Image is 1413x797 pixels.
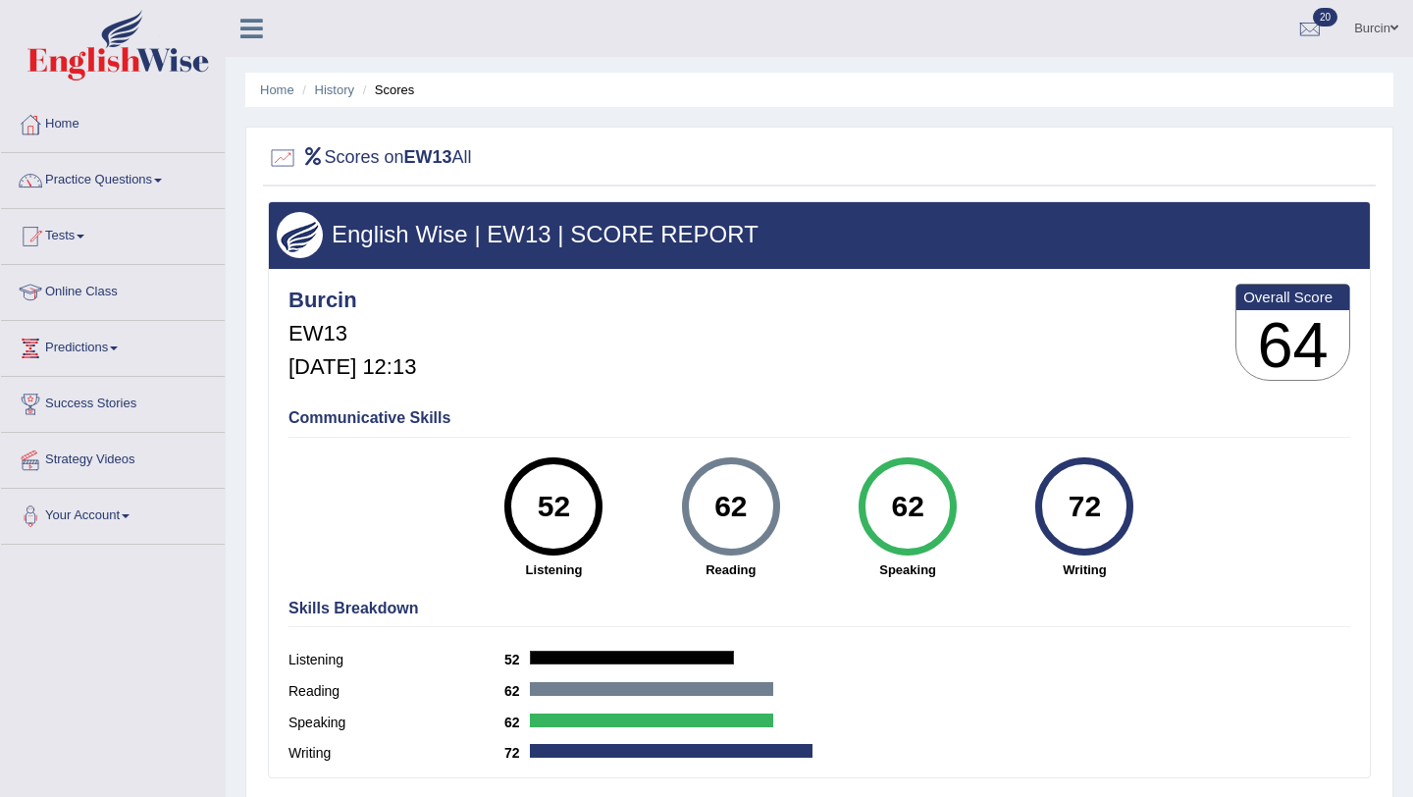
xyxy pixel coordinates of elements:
[475,560,632,579] strong: Listening
[1,209,225,258] a: Tests
[288,713,504,733] label: Speaking
[1049,465,1121,548] div: 72
[277,222,1362,247] h3: English Wise | EW13 | SCORE REPORT
[1243,289,1342,305] b: Overall Score
[518,465,590,548] div: 52
[358,80,415,99] li: Scores
[1,377,225,426] a: Success Stories
[1236,310,1349,381] h3: 64
[277,212,323,258] img: wings.png
[288,650,504,670] label: Listening
[1,489,225,538] a: Your Account
[288,322,416,345] h5: EW13
[404,147,452,167] b: EW13
[1313,8,1337,27] span: 20
[504,715,530,730] b: 62
[871,465,943,548] div: 62
[1,433,225,482] a: Strategy Videos
[695,465,766,548] div: 62
[1,153,225,202] a: Practice Questions
[504,683,530,699] b: 62
[829,560,986,579] strong: Speaking
[1,265,225,314] a: Online Class
[268,143,472,173] h2: Scores on All
[288,681,504,702] label: Reading
[288,600,1350,617] h4: Skills Breakdown
[1,97,225,146] a: Home
[1006,560,1163,579] strong: Writing
[504,652,530,667] b: 52
[288,743,504,764] label: Writing
[260,82,294,97] a: Home
[288,355,416,379] h5: [DATE] 12:13
[504,745,530,761] b: 72
[653,560,810,579] strong: Reading
[288,289,416,312] h4: Burcin
[315,82,354,97] a: History
[288,409,1350,427] h4: Communicative Skills
[1,321,225,370] a: Predictions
